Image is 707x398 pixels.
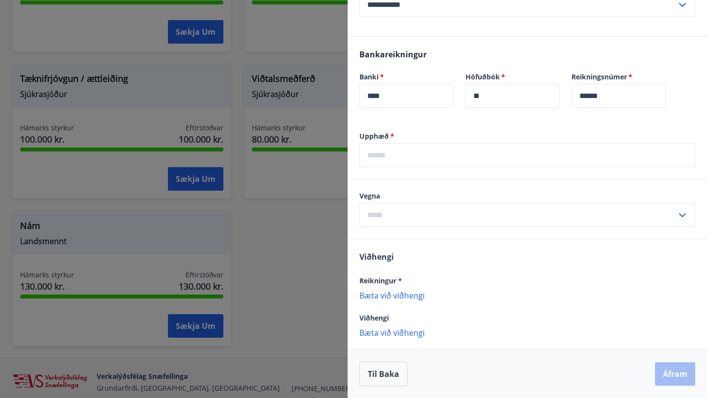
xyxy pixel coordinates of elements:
[359,276,402,285] span: Reikningur
[359,72,454,82] label: Banki
[359,362,408,386] button: Til baka
[465,72,560,82] label: Höfuðbók
[359,251,394,262] span: Viðhengi
[359,327,695,337] p: Bæta við viðhengi
[571,72,666,82] label: Reikningsnúmer
[359,49,427,60] span: Bankareikningur
[359,191,695,201] label: Vegna
[359,143,695,167] div: Upphæð
[359,290,695,300] p: Bæta við viðhengi
[359,131,695,141] label: Upphæð
[359,313,389,323] span: Viðhengi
